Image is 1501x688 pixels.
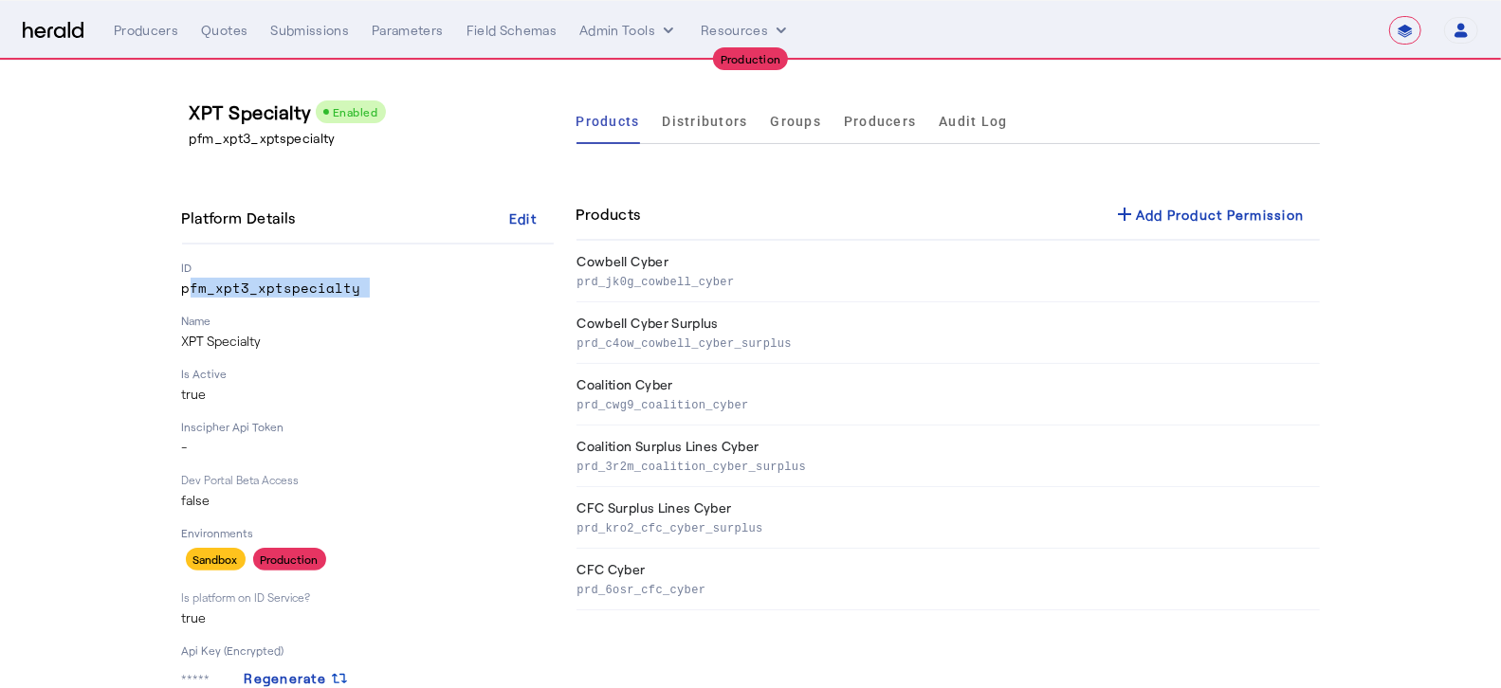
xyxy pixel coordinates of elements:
[844,99,916,144] a: Producers
[333,105,378,118] span: Enabled
[1113,203,1305,226] div: Add Product Permission
[182,525,554,540] p: Environments
[771,99,822,144] a: Groups
[114,21,178,40] div: Producers
[577,333,1312,352] p: prd_c4ow_cowbell_cyber_surplus
[577,487,1320,549] th: CFC Surplus Lines Cyber
[663,115,748,128] span: Distributors
[182,438,554,457] p: -
[579,21,678,40] button: internal dropdown menu
[577,517,1312,536] p: prd_kro2_cfc_cyber_surplus
[577,549,1320,610] th: CFC Cyber
[190,129,561,148] p: pfm_xpt3_xptspecialty
[182,589,554,605] p: Is platform on ID Service?
[182,207,303,229] h4: Platform Details
[182,260,554,275] p: ID
[713,47,789,70] div: Production
[577,456,1312,475] p: prd_3r2m_coalition_cyber_surplus
[182,332,554,351] p: XPT Specialty
[182,313,554,328] p: Name
[270,21,349,40] div: Submissions
[190,99,561,125] h3: XPT Specialty
[577,364,1320,425] th: Coalition Cyber
[663,99,748,144] a: Distributors
[509,208,537,228] div: Edit
[186,548,246,570] div: Sandbox
[577,394,1312,413] p: prd_cwg9_coalition_cyber
[577,271,1312,290] p: prd_jk0g_cowbell_cyber
[372,21,444,40] div: Parameters
[23,22,83,40] img: Herald Logo
[493,201,554,235] button: Edit
[182,385,554,404] p: true
[201,21,247,40] div: Quotes
[939,99,1007,144] a: Audit Log
[701,21,791,40] button: Resources dropdown menu
[844,115,916,128] span: Producers
[577,302,1320,364] th: Cowbell Cyber Surplus
[1113,203,1136,226] mat-icon: add
[577,99,640,144] a: Products
[182,643,554,658] p: Api Key (Encrypted)
[1098,197,1320,231] button: Add Product Permission
[253,548,326,570] div: Production
[182,366,554,381] p: Is Active
[577,115,640,128] span: Products
[577,425,1320,487] th: Coalition Surplus Lines Cyber
[245,671,327,686] span: Regenerate
[182,279,554,298] p: pfm_xpt3_xptspecialty
[577,203,641,226] h4: Products
[939,115,1007,128] span: Audit Log
[577,579,1312,598] p: prd_6osr_cfc_cyber
[577,241,1320,302] th: Cowbell Cyber
[182,472,554,487] p: Dev Portal Beta Access
[182,608,554,627] p: true
[467,21,558,40] div: Field Schemas
[182,419,554,434] p: Inscipher Api Token
[771,115,822,128] span: Groups
[182,491,554,510] p: false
